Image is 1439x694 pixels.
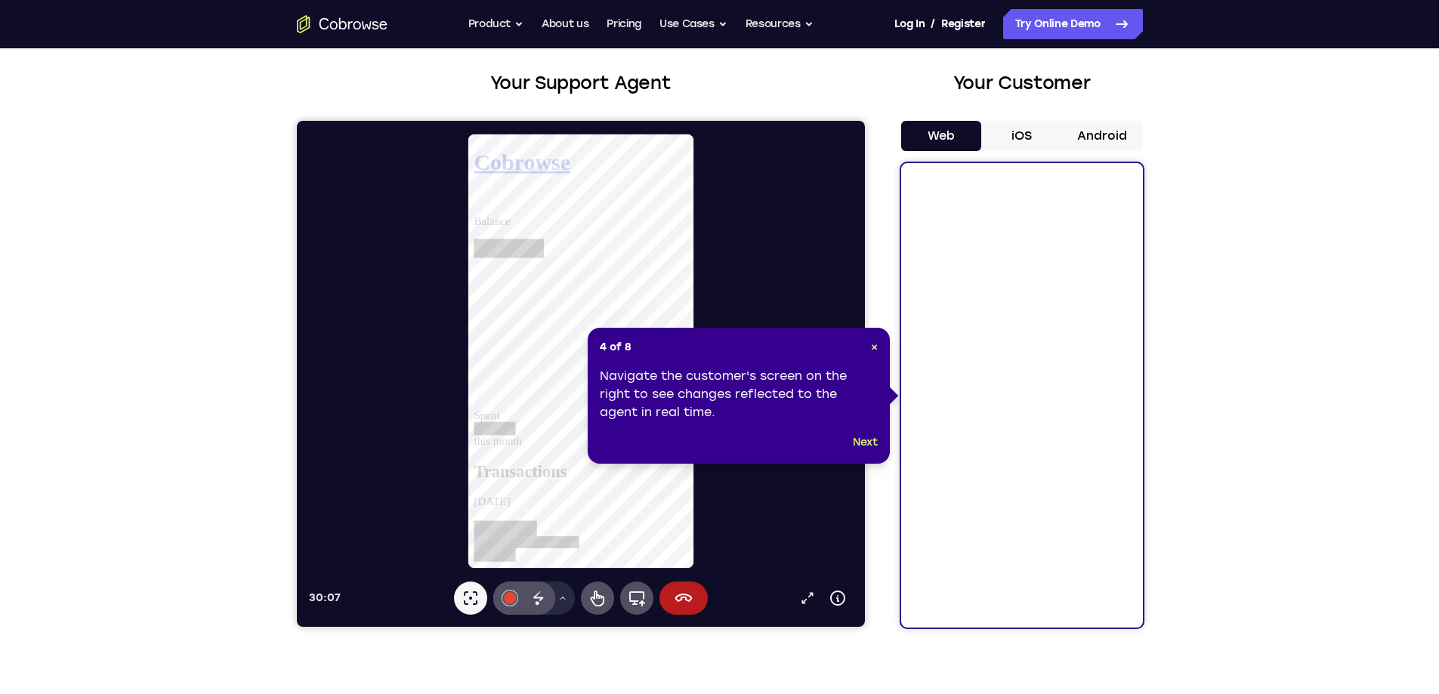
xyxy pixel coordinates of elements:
button: Device info [526,462,556,492]
button: iOS [981,121,1062,151]
button: Resources [746,9,814,39]
span: / [931,15,935,33]
span: 4 of 8 [600,340,631,355]
button: Full device [323,461,357,494]
button: Annotations color [196,461,230,494]
a: About us [542,9,588,39]
a: Log In [894,9,925,39]
a: Register [941,9,985,39]
button: Close Tour [871,340,878,355]
button: Web [901,121,982,151]
a: Popout [496,462,526,492]
div: Navigate the customer's screen on the right to see changes reflected to the agent in real time. [600,367,878,421]
iframe: Agent [297,121,865,627]
button: End session [363,461,411,494]
button: Disappearing ink [225,461,258,494]
button: Android [1062,121,1143,151]
a: Try Online Demo [1003,9,1143,39]
button: Drawing tools menu [254,461,278,494]
a: Go to the home page [297,15,388,33]
h2: Your Support Agent [297,69,865,97]
span: × [871,341,878,353]
button: Use Cases [659,9,727,39]
button: Next [853,433,878,452]
button: Laser pointer [157,461,190,494]
button: Product [468,9,524,39]
h2: Your Customer [901,69,1143,97]
button: Remote control [284,461,317,494]
a: Pricing [607,9,641,39]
